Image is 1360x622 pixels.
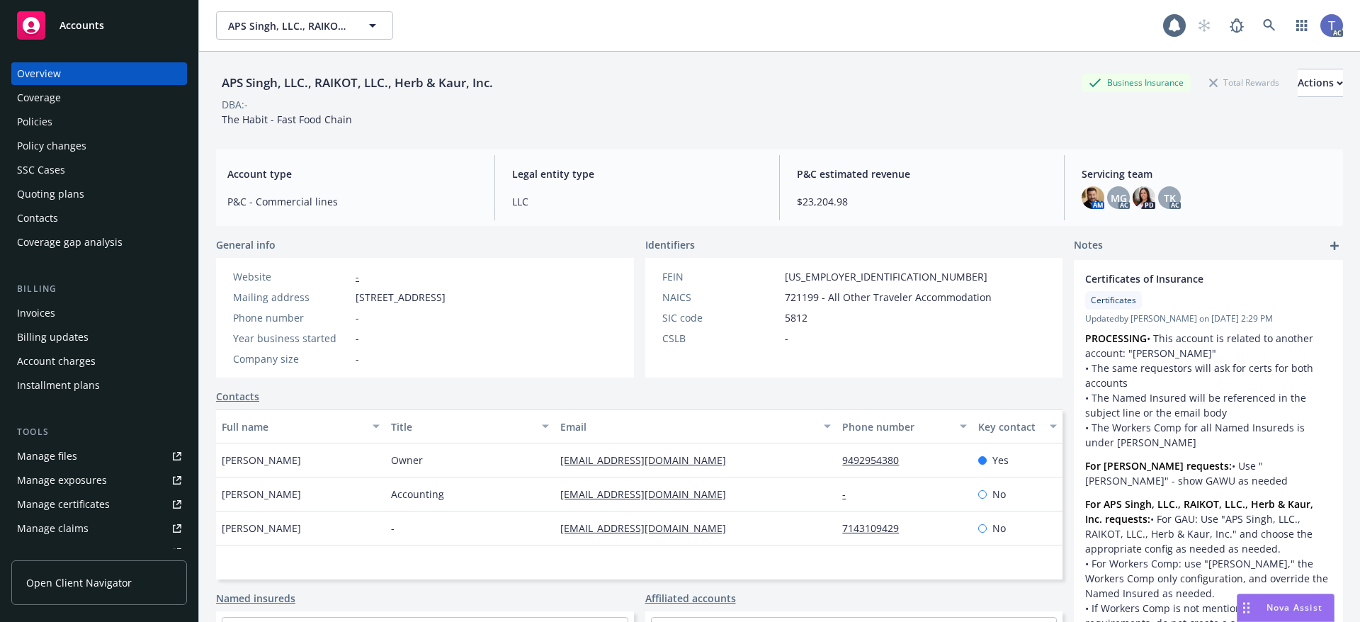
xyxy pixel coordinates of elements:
span: - [356,331,359,346]
span: 721199 - All Other Traveler Accommodation [785,290,992,305]
div: Title [391,419,533,434]
span: [PERSON_NAME] [222,453,301,468]
div: Overview [17,62,61,85]
a: Coverage gap analysis [11,231,187,254]
a: Billing updates [11,326,187,349]
button: Actions [1298,69,1343,97]
div: Coverage [17,86,61,109]
a: Manage files [11,445,187,468]
a: Coverage [11,86,187,109]
strong: For [PERSON_NAME] requests: [1085,459,1232,473]
span: Nova Assist [1266,601,1322,613]
button: Email [555,409,837,443]
div: Drag to move [1237,594,1255,621]
div: Tools [11,425,187,439]
div: Contacts [17,207,58,230]
a: - [356,270,359,283]
div: SSC Cases [17,159,65,181]
div: Company size [233,351,350,366]
img: photo [1133,186,1155,209]
a: Quoting plans [11,183,187,205]
span: APS Singh, LLC., RAIKOT, LLC., Herb & Kaur, Inc. [228,18,351,33]
div: APS Singh, LLC., RAIKOT, LLC., Herb & Kaur, Inc. [216,74,499,92]
button: Full name [216,409,385,443]
a: Contacts [11,207,187,230]
span: The Habit - Fast Food Chain [222,113,352,126]
a: [EMAIL_ADDRESS][DOMAIN_NAME] [560,453,737,467]
div: Manage certificates [17,493,110,516]
img: photo [1082,186,1104,209]
a: Installment plans [11,374,187,397]
div: Business Insurance [1082,74,1191,91]
span: Owner [391,453,423,468]
span: Open Client Navigator [26,575,132,590]
span: P&C estimated revenue [797,166,1047,181]
div: Email [560,419,815,434]
a: 7143109429 [842,521,910,535]
div: Billing [11,282,187,296]
a: Search [1255,11,1283,40]
span: Notes [1074,237,1103,254]
a: Manage claims [11,517,187,540]
a: - [842,487,857,501]
div: Phone number [842,419,951,434]
div: Quoting plans [17,183,84,205]
a: Manage exposures [11,469,187,492]
span: Account type [227,166,477,181]
img: photo [1320,14,1343,37]
div: Invoices [17,302,55,324]
button: Key contact [973,409,1062,443]
a: Named insureds [216,591,295,606]
span: - [785,331,788,346]
p: • This account is related to another account: "[PERSON_NAME]" • The same requestors will ask for ... [1085,331,1332,450]
span: Accounting [391,487,444,502]
span: LLC [512,194,762,209]
a: Policy changes [11,135,187,157]
span: 5812 [785,310,807,325]
a: Switch app [1288,11,1316,40]
span: TK [1164,191,1176,205]
button: Phone number [837,409,972,443]
a: Affiliated accounts [645,591,736,606]
div: Phone number [233,310,350,325]
a: Start snowing [1190,11,1218,40]
a: Invoices [11,302,187,324]
span: - [356,310,359,325]
div: Coverage gap analysis [17,231,123,254]
div: Key contact [978,419,1041,434]
span: MG [1111,191,1127,205]
a: 9492954380 [842,453,910,467]
div: CSLB [662,331,779,346]
span: [US_EMPLOYER_IDENTIFICATION_NUMBER] [785,269,987,284]
div: Year business started [233,331,350,346]
a: Overview [11,62,187,85]
span: General info [216,237,276,252]
button: APS Singh, LLC., RAIKOT, LLC., Herb & Kaur, Inc. [216,11,393,40]
div: Installment plans [17,374,100,397]
div: Website [233,269,350,284]
div: NAICS [662,290,779,305]
div: Manage BORs [17,541,84,564]
div: SIC code [662,310,779,325]
a: add [1326,237,1343,254]
div: Policies [17,111,52,133]
a: [EMAIL_ADDRESS][DOMAIN_NAME] [560,487,737,501]
span: Certificates [1091,294,1136,307]
strong: For APS Singh, LLC., RAIKOT, LLC., Herb & Kaur, Inc. requests: [1085,497,1316,526]
span: Yes [992,453,1009,468]
div: DBA: - [222,97,248,112]
span: P&C - Commercial lines [227,194,477,209]
span: Servicing team [1082,166,1332,181]
div: Policy changes [17,135,86,157]
div: Account charges [17,350,96,373]
div: Manage exposures [17,469,107,492]
div: Billing updates [17,326,89,349]
a: Report a Bug [1223,11,1251,40]
span: [PERSON_NAME] [222,487,301,502]
a: [EMAIL_ADDRESS][DOMAIN_NAME] [560,521,737,535]
span: Updated by [PERSON_NAME] on [DATE] 2:29 PM [1085,312,1332,325]
span: No [992,487,1006,502]
strong: PROCESSING [1085,332,1147,345]
div: Full name [222,419,364,434]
